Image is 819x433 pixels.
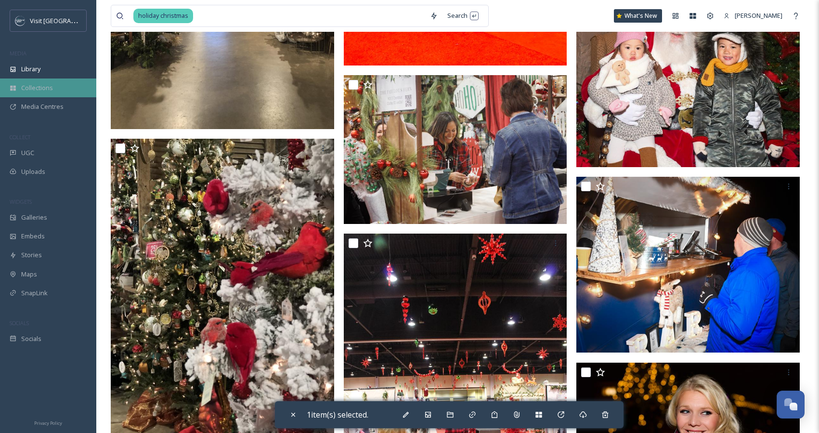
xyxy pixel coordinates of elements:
span: SnapLink [21,289,48,298]
button: Open Chat [777,391,805,419]
span: Media Centres [21,102,64,111]
span: Privacy Policy [34,420,62,426]
span: Stories [21,250,42,260]
span: holiday christmas [133,9,193,23]
span: Uploads [21,167,45,176]
span: Maps [21,270,37,279]
img: Mayor Holiday Festival 10-2.jpg [576,177,800,353]
span: 1 item(s) selected. [307,409,368,420]
span: Socials [21,334,41,343]
span: Galleries [21,213,47,222]
span: WIDGETS [10,198,32,205]
span: SOCIALS [10,319,29,327]
div: Search [442,6,483,25]
span: Library [21,65,40,74]
span: Embeds [21,232,45,241]
a: [PERSON_NAME] [719,6,787,25]
span: Collections [21,83,53,92]
img: 144.jpg [344,75,567,224]
a: Privacy Policy [34,417,62,428]
span: Visit [GEOGRAPHIC_DATA] [30,16,104,25]
img: c3es6xdrejuflcaqpovn.png [15,16,25,26]
span: COLLECT [10,133,30,141]
span: [PERSON_NAME] [735,11,782,20]
span: UGC [21,148,34,157]
span: MEDIA [10,50,26,57]
a: What's New [614,9,662,23]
